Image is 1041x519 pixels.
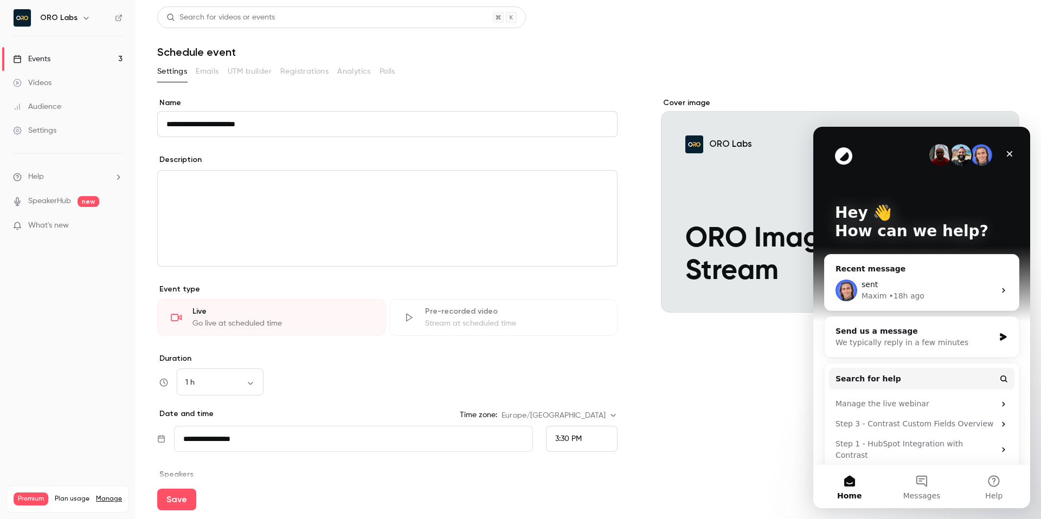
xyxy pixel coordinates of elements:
[158,171,617,266] div: editor
[177,377,264,388] div: 1 h
[28,220,69,231] span: What's new
[28,171,44,183] span: Help
[13,54,50,64] div: Events
[157,154,202,165] label: Description
[813,127,1030,508] iframe: Intercom live chat
[157,284,618,295] p: Event type
[555,435,582,443] span: 3:30 PM
[14,492,48,505] span: Premium
[157,170,618,267] section: description
[157,299,385,336] div: LiveGo live at scheduled time
[13,171,123,183] li: help-dropdown-opener
[14,9,31,27] img: ORO Labs
[337,66,371,77] span: Analytics
[13,77,52,88] div: Videos
[425,306,605,317] div: Pre-recorded video
[192,306,372,317] div: Live
[157,98,618,108] label: Name
[228,66,272,77] span: UTM builder
[157,63,187,80] button: Settings
[390,299,618,336] div: Pre-recorded videoStream at scheduled time
[502,410,618,421] div: Europe/[GEOGRAPHIC_DATA]
[196,66,219,77] span: Emails
[192,318,372,329] div: Go live at scheduled time
[55,495,89,503] span: Plan usage
[661,98,1019,108] label: Cover image
[380,66,395,77] span: Polls
[280,66,329,77] span: Registrations
[661,98,1019,313] section: Cover image
[96,495,122,503] a: Manage
[460,410,497,420] label: Time zone:
[13,125,56,136] div: Settings
[13,101,61,112] div: Audience
[157,353,618,364] label: Duration
[166,12,275,23] div: Search for videos or events
[157,46,1019,59] h1: Schedule event
[28,196,71,207] a: SpeakerHub
[157,408,214,419] p: Date and time
[40,12,78,23] h6: ORO Labs
[546,426,618,452] div: From
[425,318,605,329] div: Stream at scheduled time
[78,196,99,207] span: new
[157,489,196,510] button: Save
[110,221,123,231] iframe: Noticeable Trigger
